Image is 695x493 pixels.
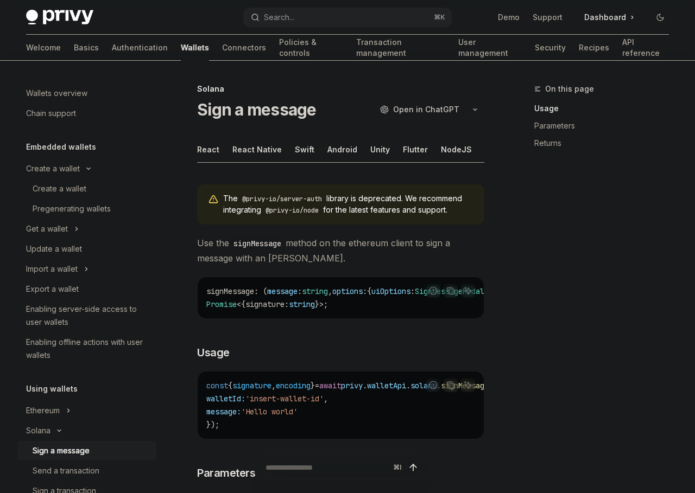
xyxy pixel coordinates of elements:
[444,378,458,392] button: Copy the contents from the code block
[461,378,475,392] button: Ask AI
[223,193,473,216] span: The library is deprecated. We recommend integrating for the latest features and support.
[441,137,472,162] div: NodeJS
[26,262,78,276] div: Import a wallet
[26,87,87,100] div: Wallets overview
[26,404,60,417] div: Ethereum
[206,420,219,430] span: });
[367,381,406,390] span: walletApi
[302,286,328,296] span: string
[324,299,328,309] span: ;
[458,35,521,61] a: User management
[237,299,241,309] span: <
[327,137,357,162] div: Android
[17,461,156,481] a: Send a transaction
[434,13,445,22] span: ⌘ K
[17,421,156,440] button: Toggle Solana section
[26,222,68,235] div: Get a wallet
[26,35,61,61] a: Welcome
[232,137,282,162] div: React Native
[17,441,156,460] a: Sign a message
[498,12,520,23] a: Demo
[267,286,298,296] span: message
[17,332,156,365] a: Enabling offline actions with user wallets
[245,299,285,309] span: signature
[426,284,440,298] button: Report incorrect code
[444,284,458,298] button: Copy the contents from the code block
[206,299,237,309] span: Promise
[534,100,678,117] a: Usage
[222,35,266,61] a: Connectors
[533,12,563,23] a: Support
[232,381,271,390] span: signature
[17,179,156,199] a: Create a wallet
[264,11,294,24] div: Search...
[241,299,245,309] span: {
[206,394,245,404] span: walletId:
[26,382,78,395] h5: Using wallets
[356,35,445,61] a: Transaction management
[26,283,79,296] div: Export a wallet
[415,286,523,296] span: SignMessageModalUIOptions
[33,464,99,477] div: Send a transaction
[410,381,437,390] span: solana
[441,381,489,390] span: signMessage
[579,35,609,61] a: Recipes
[261,205,323,216] code: @privy-io/node
[426,378,440,392] button: Report incorrect code
[197,137,219,162] div: React
[285,299,289,309] span: :
[403,137,428,162] div: Flutter
[545,82,594,95] span: On this page
[197,235,484,266] span: Use the method on the ethereum client to sign a message with an [PERSON_NAME].
[26,242,82,255] div: Update a wallet
[332,286,363,296] span: options
[461,284,475,298] button: Ask AI
[371,286,410,296] span: uiOptions
[373,100,466,119] button: Open in ChatGPT
[197,345,230,360] span: Usage
[254,286,267,296] span: : (
[367,286,371,296] span: {
[33,444,90,457] div: Sign a message
[393,104,459,115] span: Open in ChatGPT
[17,259,156,279] button: Toggle Import a wallet section
[17,84,156,103] a: Wallets overview
[576,9,643,26] a: Dashboard
[534,135,678,152] a: Returns
[206,381,228,390] span: const
[410,286,415,296] span: :
[33,182,86,195] div: Create a wallet
[33,202,111,215] div: Pregenerating wallets
[363,381,367,390] span: .
[406,460,421,475] button: Send message
[17,279,156,299] a: Export a wallet
[17,299,156,332] a: Enabling server-side access to user wallets
[17,219,156,239] button: Toggle Get a wallet section
[328,286,332,296] span: ,
[245,394,324,404] span: 'insert-wallet-id'
[26,336,150,362] div: Enabling offline actions with user wallets
[295,137,314,162] div: Swift
[26,424,50,437] div: Solana
[26,162,80,175] div: Create a wallet
[26,140,96,153] h5: Embedded wallets
[181,35,209,61] a: Wallets
[311,381,315,390] span: }
[534,117,678,135] a: Parameters
[112,35,168,61] a: Authentication
[276,381,311,390] span: encoding
[17,104,156,123] a: Chain support
[266,456,389,479] input: Ask a question...
[324,394,328,404] span: ,
[197,84,484,94] div: Solana
[406,381,410,390] span: .
[17,199,156,219] a: Pregenerating wallets
[271,381,276,390] span: ,
[26,303,150,329] div: Enabling server-side access to user wallets
[279,35,343,61] a: Policies & controls
[26,107,76,120] div: Chain support
[315,299,319,309] span: }
[206,407,241,417] span: message:
[17,401,156,420] button: Toggle Ethereum section
[197,100,317,119] h1: Sign a message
